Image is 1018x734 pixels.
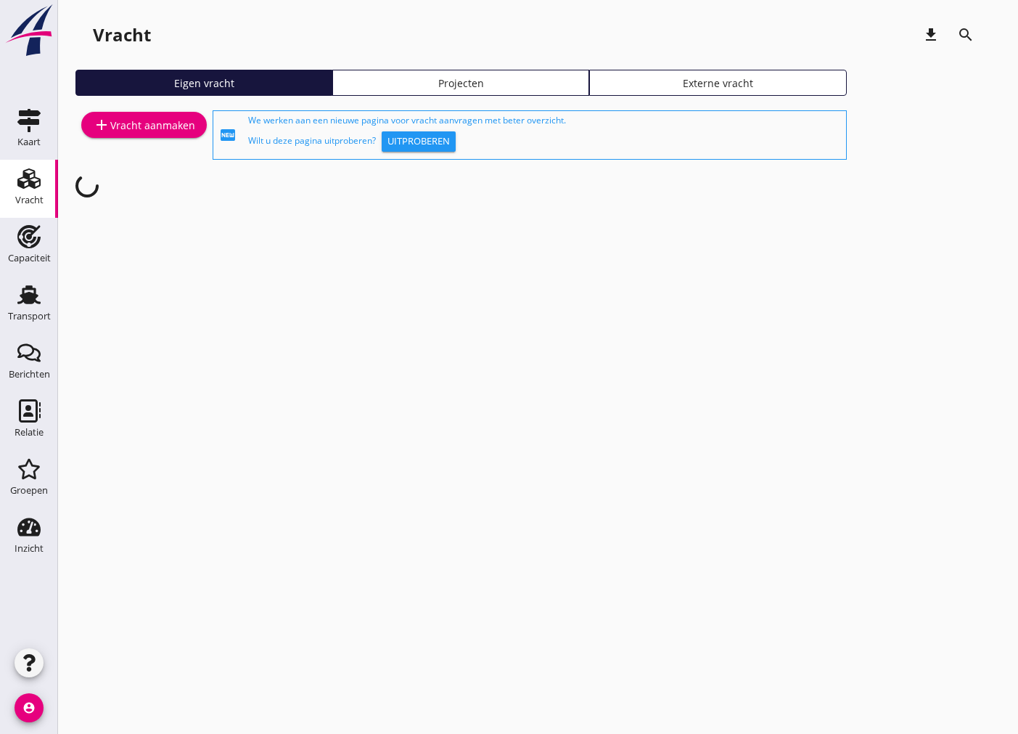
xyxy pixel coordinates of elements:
div: Inzicht [15,544,44,553]
i: download [922,26,940,44]
div: Relatie [15,428,44,437]
a: Vracht aanmaken [81,112,207,138]
a: Eigen vracht [75,70,332,96]
i: add [93,116,110,134]
i: fiber_new [219,126,237,144]
div: Vracht [15,195,44,205]
div: Vracht aanmaken [93,116,195,134]
button: Uitproberen [382,131,456,152]
div: Eigen vracht [82,76,326,91]
div: Groepen [10,486,48,495]
div: Kaart [17,137,41,147]
div: Uitproberen [387,134,450,149]
img: logo-small.a267ee39.svg [3,4,55,57]
a: Projecten [332,70,589,96]
div: Externe vracht [596,76,840,91]
div: Berichten [9,370,50,379]
div: We werken aan een nieuwe pagina voor vracht aanvragen met beter overzicht. Wilt u deze pagina uit... [248,114,840,156]
div: Vracht [93,23,151,46]
a: Externe vracht [589,70,846,96]
i: search [957,26,974,44]
div: Capaciteit [8,253,51,263]
div: Projecten [339,76,583,91]
div: Transport [8,311,51,321]
i: account_circle [15,693,44,722]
